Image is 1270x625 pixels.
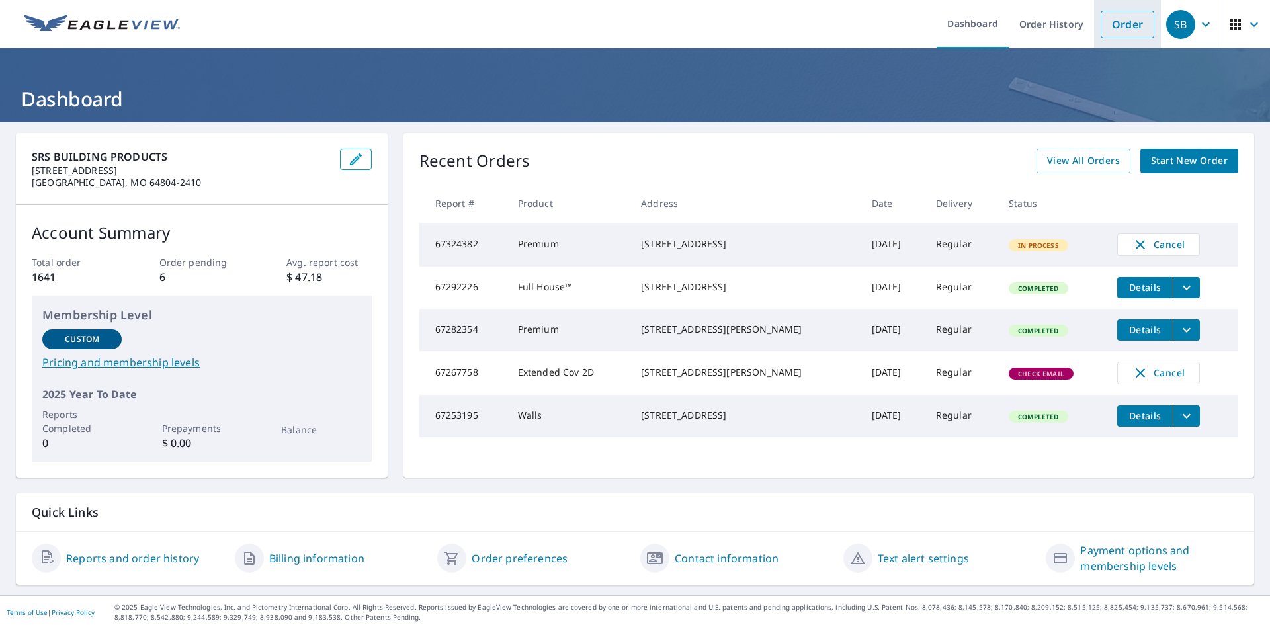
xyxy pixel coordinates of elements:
td: 67282354 [419,309,507,351]
td: [DATE] [861,223,925,267]
p: SRS BUILDING PRODUCTS [32,149,329,165]
p: Prepayments [162,421,241,435]
p: Custom [65,333,99,345]
span: View All Orders [1047,153,1120,169]
a: Contact information [675,550,779,566]
td: Walls [507,395,630,437]
span: Details [1125,323,1165,336]
div: [STREET_ADDRESS] [641,237,850,251]
a: Start New Order [1140,149,1238,173]
th: Status [998,184,1107,223]
span: Cancel [1131,237,1186,253]
td: [DATE] [861,267,925,309]
span: In Process [1010,241,1067,250]
p: [GEOGRAPHIC_DATA], MO 64804-2410 [32,177,329,188]
p: Reports Completed [42,407,122,435]
td: Regular [925,267,998,309]
button: filesDropdownBtn-67292226 [1173,277,1200,298]
span: Cancel [1131,365,1186,381]
button: detailsBtn-67292226 [1117,277,1173,298]
button: filesDropdownBtn-67253195 [1173,405,1200,427]
p: [STREET_ADDRESS] [32,165,329,177]
th: Product [507,184,630,223]
div: [STREET_ADDRESS] [641,280,850,294]
a: Reports and order history [66,550,199,566]
span: Check Email [1010,369,1072,378]
th: Report # [419,184,507,223]
th: Address [630,184,861,223]
button: filesDropdownBtn-67282354 [1173,319,1200,341]
span: Details [1125,409,1165,422]
button: Cancel [1117,233,1200,256]
td: [DATE] [861,351,925,395]
td: Extended Cov 2D [507,351,630,395]
button: Cancel [1117,362,1200,384]
div: [STREET_ADDRESS][PERSON_NAME] [641,366,850,379]
td: [DATE] [861,395,925,437]
a: Pricing and membership levels [42,354,361,370]
th: Delivery [925,184,998,223]
th: Date [861,184,925,223]
td: 67324382 [419,223,507,267]
td: [DATE] [861,309,925,351]
span: Completed [1010,412,1066,421]
p: © 2025 Eagle View Technologies, Inc. and Pictometry International Corp. All Rights Reserved. Repo... [114,603,1263,622]
p: Balance [281,423,360,437]
p: Quick Links [32,504,1238,521]
p: Avg. report cost [286,255,371,269]
td: Regular [925,223,998,267]
a: Text alert settings [878,550,969,566]
p: $ 0.00 [162,435,241,451]
span: Completed [1010,284,1066,293]
p: Total order [32,255,116,269]
p: 2025 Year To Date [42,386,361,402]
td: Premium [507,223,630,267]
button: detailsBtn-67282354 [1117,319,1173,341]
div: SB [1166,10,1195,39]
a: Privacy Policy [52,608,95,617]
td: 67253195 [419,395,507,437]
p: Order pending [159,255,244,269]
span: Details [1125,281,1165,294]
a: View All Orders [1037,149,1130,173]
p: 6 [159,269,244,285]
p: Membership Level [42,306,361,324]
p: | [7,608,95,616]
td: Regular [925,309,998,351]
p: 0 [42,435,122,451]
span: Start New Order [1151,153,1228,169]
a: Terms of Use [7,608,48,617]
div: [STREET_ADDRESS] [641,409,850,422]
button: detailsBtn-67253195 [1117,405,1173,427]
td: Regular [925,395,998,437]
a: Billing information [269,550,364,566]
p: $ 47.18 [286,269,371,285]
div: [STREET_ADDRESS][PERSON_NAME] [641,323,850,336]
p: Recent Orders [419,149,530,173]
td: 67292226 [419,267,507,309]
p: Account Summary [32,221,372,245]
h1: Dashboard [16,85,1254,112]
td: Full House™ [507,267,630,309]
td: 67267758 [419,351,507,395]
p: 1641 [32,269,116,285]
a: Order [1101,11,1154,38]
td: Premium [507,309,630,351]
a: Order preferences [472,550,568,566]
img: EV Logo [24,15,180,34]
td: Regular [925,351,998,395]
span: Completed [1010,326,1066,335]
a: Payment options and membership levels [1080,542,1238,574]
